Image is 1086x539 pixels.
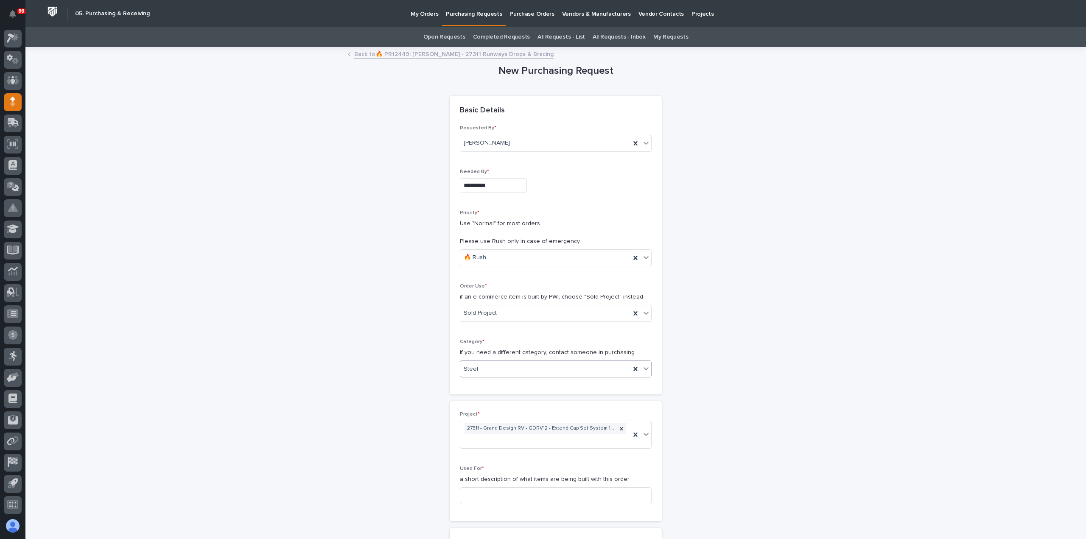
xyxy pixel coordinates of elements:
[465,423,617,434] div: 27311 - Grand Design RV - GDRV12 - Extend Cap Set System 10 Feet
[464,253,486,262] span: 🔥 Rush
[460,219,652,246] p: Use "Normal" for most orders. Please use Rush only in case of emergency.
[460,412,480,417] span: Project
[460,126,496,131] span: Requested By
[464,365,478,374] span: Steel
[593,27,646,47] a: All Requests - Inbox
[460,169,489,174] span: Needed By
[460,466,484,471] span: Used For
[45,4,60,20] img: Workspace Logo
[464,139,510,148] span: [PERSON_NAME]
[4,517,22,535] button: users-avatar
[473,27,530,47] a: Completed Requests
[460,106,505,115] h2: Basic Details
[450,65,662,77] h1: New Purchasing Request
[460,348,652,357] p: if you need a different category, contact someone in purchasing
[537,27,585,47] a: All Requests - List
[460,339,484,344] span: Category
[11,10,22,24] div: Notifications66
[460,293,652,302] p: if an e-commerce item is built by PWI, choose "Sold Project" instead
[460,475,652,484] p: a short description of what items are being built with this order
[460,210,479,215] span: Priority
[653,27,689,47] a: My Requests
[354,49,554,59] a: Back to🔥 PR12449: [PERSON_NAME] - 27311 Runways Drops & Bracing
[19,8,24,14] p: 66
[75,10,150,17] h2: 05. Purchasing & Receiving
[460,284,487,289] span: Order Use
[423,27,465,47] a: Open Requests
[4,5,22,23] button: Notifications
[464,309,497,318] span: Sold Project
